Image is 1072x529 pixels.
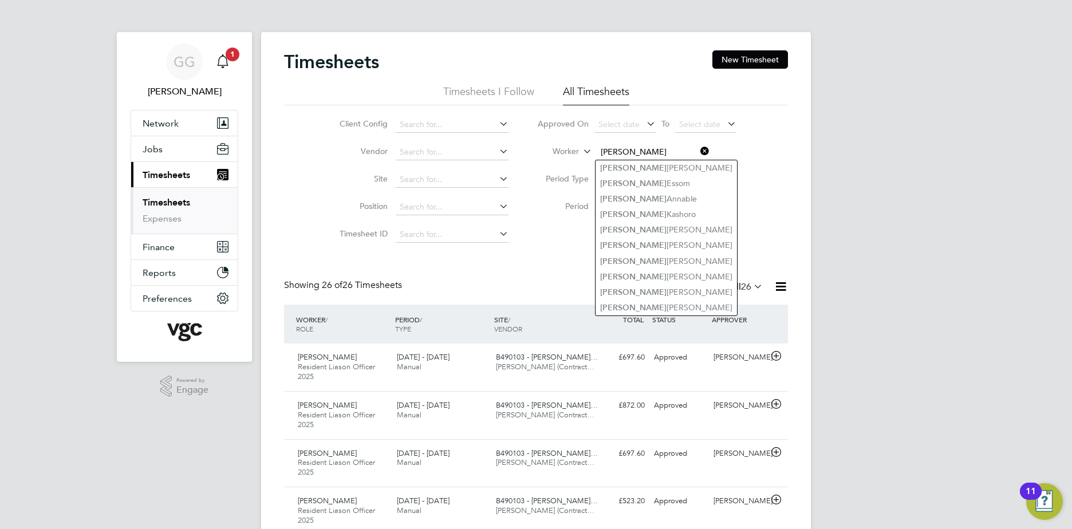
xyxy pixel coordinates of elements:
[600,256,667,266] b: [PERSON_NAME]
[508,315,510,324] span: /
[596,269,737,285] li: [PERSON_NAME]
[600,210,667,219] b: [PERSON_NAME]
[600,225,667,235] b: [PERSON_NAME]
[590,444,649,463] div: £697.60
[284,50,379,73] h2: Timesheets
[131,162,238,187] button: Timesheets
[649,309,709,330] div: STATUS
[600,272,667,282] b: [PERSON_NAME]
[496,400,598,410] span: B490103 - [PERSON_NAME]…
[131,110,238,136] button: Network
[649,348,709,367] div: Approved
[397,362,421,372] span: Manual
[712,50,788,69] button: New Timesheet
[298,496,357,506] span: [PERSON_NAME]
[143,242,175,252] span: Finance
[396,144,509,160] input: Search for...
[496,506,594,515] span: [PERSON_NAME] (Contract…
[709,309,768,330] div: APPROVER
[131,234,238,259] button: Finance
[658,116,673,131] span: To
[131,323,238,341] a: Go to home page
[131,286,238,311] button: Preferences
[527,146,579,157] label: Worker
[298,457,375,477] span: Resident Liason Officer 2025
[131,260,238,285] button: Reports
[143,213,182,224] a: Expenses
[160,376,209,397] a: Powered byEngage
[167,323,202,341] img: vgcgroup-logo-retina.png
[211,44,234,80] a: 1
[176,376,208,385] span: Powered by
[496,496,598,506] span: B490103 - [PERSON_NAME]…
[563,85,629,105] li: All Timesheets
[679,119,720,129] span: Select date
[649,444,709,463] div: Approved
[596,238,737,253] li: [PERSON_NAME]
[131,136,238,161] button: Jobs
[298,410,375,429] span: Resident Liason Officer 2025
[600,194,667,204] b: [PERSON_NAME]
[336,173,388,184] label: Site
[596,222,737,238] li: [PERSON_NAME]
[397,448,450,458] span: [DATE] - [DATE]
[143,293,192,304] span: Preferences
[537,201,589,211] label: Period
[600,303,667,313] b: [PERSON_NAME]
[298,352,357,362] span: [PERSON_NAME]
[600,163,667,173] b: [PERSON_NAME]
[397,352,450,362] span: [DATE] - [DATE]
[709,444,768,463] div: [PERSON_NAME]
[293,309,392,339] div: WORKER
[397,506,421,515] span: Manual
[709,492,768,511] div: [PERSON_NAME]
[600,287,667,297] b: [PERSON_NAME]
[596,207,737,222] li: Kashoro
[496,362,594,372] span: [PERSON_NAME] (Contract…
[131,85,238,98] span: Gauri Gautam
[1026,491,1036,506] div: 11
[649,492,709,511] div: Approved
[496,410,594,420] span: [PERSON_NAME] (Contract…
[143,169,190,180] span: Timesheets
[596,191,737,207] li: Annable
[649,396,709,415] div: Approved
[598,119,640,129] span: Select date
[596,176,737,191] li: Essom
[494,324,522,333] span: VENDOR
[296,324,313,333] span: ROLE
[590,348,649,367] div: £697.60
[322,279,342,291] span: 26 of
[623,315,644,324] span: TOTAL
[590,492,649,511] div: £523.20
[397,496,450,506] span: [DATE] - [DATE]
[117,32,252,362] nav: Main navigation
[174,54,195,69] span: GG
[143,118,179,129] span: Network
[491,309,590,339] div: SITE
[392,309,491,339] div: PERIOD
[397,410,421,420] span: Manual
[709,396,768,415] div: [PERSON_NAME]
[496,457,594,467] span: [PERSON_NAME] (Contract…
[298,448,357,458] span: [PERSON_NAME]
[600,240,667,250] b: [PERSON_NAME]
[397,457,421,467] span: Manual
[226,48,239,61] span: 1
[143,144,163,155] span: Jobs
[396,117,509,133] input: Search for...
[730,281,763,293] label: All
[143,267,176,278] span: Reports
[709,348,768,367] div: [PERSON_NAME]
[397,400,450,410] span: [DATE] - [DATE]
[298,506,375,525] span: Resident Liason Officer 2025
[443,85,534,105] li: Timesheets I Follow
[325,315,328,324] span: /
[600,179,667,188] b: [PERSON_NAME]
[131,44,238,98] a: GG[PERSON_NAME]
[741,281,751,293] span: 26
[596,285,737,300] li: [PERSON_NAME]
[596,300,737,315] li: [PERSON_NAME]
[298,362,375,381] span: Resident Liason Officer 2025
[336,228,388,239] label: Timesheet ID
